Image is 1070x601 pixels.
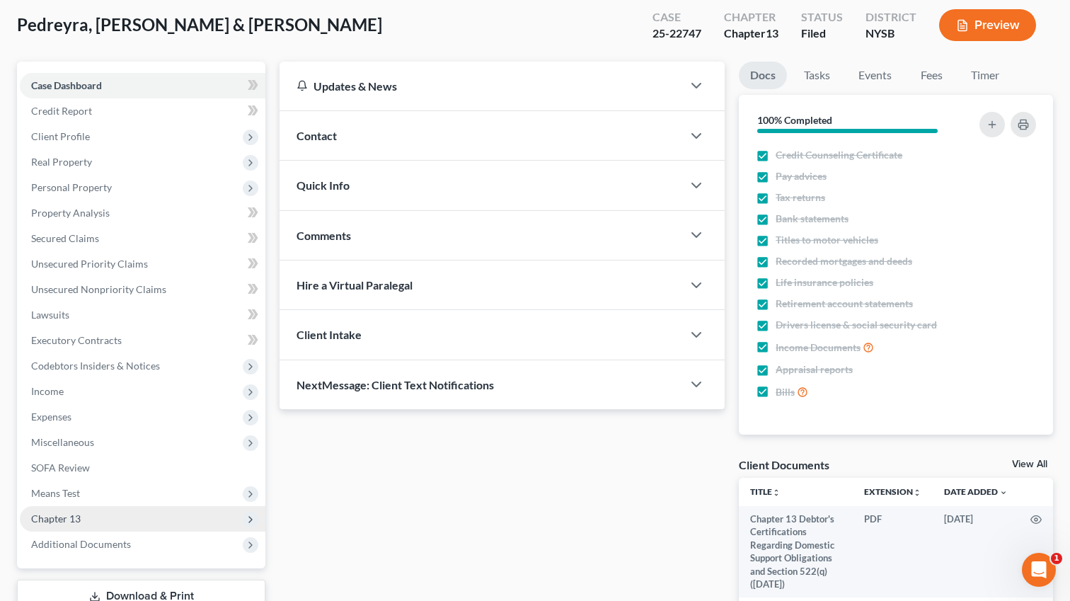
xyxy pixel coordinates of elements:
[776,254,912,268] span: Recorded mortgages and deeds
[20,98,265,124] a: Credit Report
[20,73,265,98] a: Case Dashboard
[776,233,878,247] span: Titles to motor vehicles
[739,62,787,89] a: Docs
[776,169,827,183] span: Pay advices
[31,156,92,168] span: Real Property
[776,148,902,162] span: Credit Counseling Certificate
[776,318,937,332] span: Drivers license & social security card
[944,486,1008,497] a: Date Added expand_more
[31,487,80,499] span: Means Test
[757,114,832,126] strong: 100% Completed
[766,26,778,40] span: 13
[297,178,350,192] span: Quick Info
[913,488,921,497] i: unfold_more
[31,258,148,270] span: Unsecured Priority Claims
[864,486,921,497] a: Extensionunfold_more
[20,328,265,353] a: Executory Contracts
[297,278,413,292] span: Hire a Virtual Paralegal
[865,9,916,25] div: District
[20,302,265,328] a: Lawsuits
[793,62,841,89] a: Tasks
[297,79,665,93] div: Updates & News
[297,229,351,242] span: Comments
[31,513,81,525] span: Chapter 13
[31,79,102,91] span: Case Dashboard
[31,181,112,193] span: Personal Property
[999,488,1008,497] i: expand_more
[31,130,90,142] span: Client Profile
[739,457,829,472] div: Client Documents
[865,25,916,42] div: NYSB
[933,506,1019,597] td: [DATE]
[297,378,494,391] span: NextMessage: Client Text Notifications
[909,62,954,89] a: Fees
[20,200,265,226] a: Property Analysis
[772,488,781,497] i: unfold_more
[31,207,110,219] span: Property Analysis
[1022,553,1056,587] iframe: Intercom live chat
[31,411,71,423] span: Expenses
[31,360,160,372] span: Codebtors Insiders & Notices
[739,506,853,597] td: Chapter 13 Debtor's Certifications Regarding Domestic Support Obligations and Section 522(q) ([DA...
[31,232,99,244] span: Secured Claims
[776,385,795,399] span: Bills
[724,9,778,25] div: Chapter
[1051,553,1062,564] span: 1
[801,25,843,42] div: Filed
[31,538,131,550] span: Additional Documents
[724,25,778,42] div: Chapter
[776,212,848,226] span: Bank statements
[20,251,265,277] a: Unsecured Priority Claims
[20,455,265,481] a: SOFA Review
[20,226,265,251] a: Secured Claims
[847,62,903,89] a: Events
[31,436,94,448] span: Miscellaneous
[31,462,90,474] span: SOFA Review
[31,283,166,295] span: Unsecured Nonpriority Claims
[31,105,92,117] span: Credit Report
[652,25,701,42] div: 25-22747
[297,328,362,341] span: Client Intake
[853,506,933,597] td: PDF
[31,385,64,397] span: Income
[750,486,781,497] a: Titleunfold_more
[1012,459,1047,469] a: View All
[776,362,853,377] span: Appraisal reports
[776,190,825,205] span: Tax returns
[17,14,382,35] span: Pedreyra, [PERSON_NAME] & [PERSON_NAME]
[776,275,873,290] span: Life insurance policies
[31,334,122,346] span: Executory Contracts
[776,297,913,311] span: Retirement account statements
[297,129,337,142] span: Contact
[776,340,861,355] span: Income Documents
[652,9,701,25] div: Case
[960,62,1011,89] a: Timer
[939,9,1036,41] button: Preview
[20,277,265,302] a: Unsecured Nonpriority Claims
[801,9,843,25] div: Status
[31,309,69,321] span: Lawsuits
